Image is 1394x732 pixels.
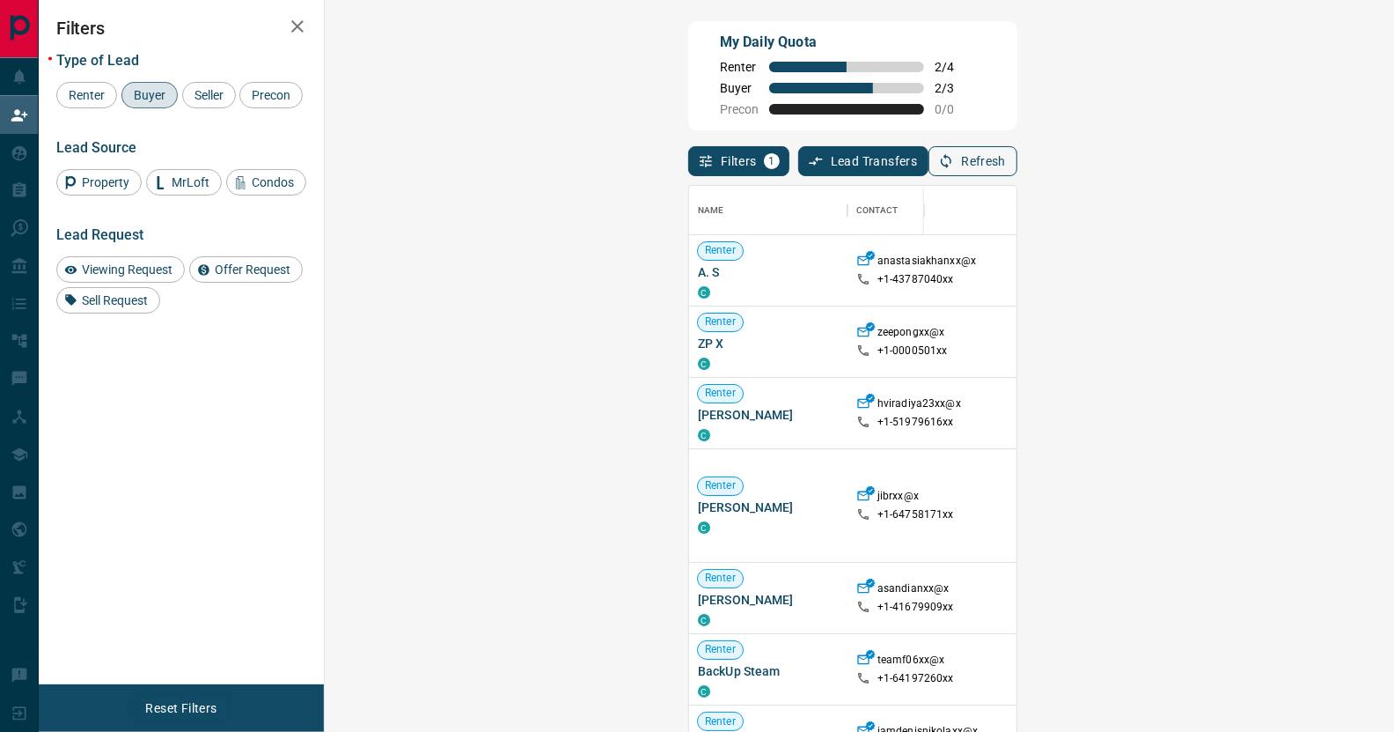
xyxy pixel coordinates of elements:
[698,571,743,586] span: Renter
[720,60,759,74] span: Renter
[62,88,111,102] span: Renter
[928,146,1017,176] button: Refresh
[877,254,976,272] p: anastasiakhanxx@x
[76,175,136,189] span: Property
[847,186,988,235] div: Contact
[877,344,948,359] p: +1- 0000501xx
[56,256,185,283] div: Viewing Request
[246,88,297,102] span: Precon
[698,186,724,235] div: Name
[877,325,944,344] p: zeepongxx@x
[56,226,143,243] span: Lead Request
[56,82,117,108] div: Renter
[877,653,944,671] p: teamf06xx@x
[698,685,710,698] div: condos.ca
[689,186,847,235] div: Name
[698,286,710,299] div: condos.ca
[56,18,306,39] h2: Filters
[56,287,160,314] div: Sell Request
[698,335,839,352] span: ZP X
[877,507,954,522] p: +1- 64758171xx
[688,146,789,176] button: Filters1
[877,272,954,287] p: +1- 43787040xx
[935,60,973,74] span: 2 / 4
[698,642,743,657] span: Renter
[56,169,142,196] div: Property
[698,263,839,281] span: A. S
[182,82,236,108] div: Seller
[165,175,216,189] span: MrLoft
[128,88,172,102] span: Buyer
[698,243,743,258] span: Renter
[720,32,973,53] p: My Daily Quota
[226,169,306,196] div: Condos
[935,102,973,116] span: 0 / 0
[698,478,743,493] span: Renter
[76,293,154,307] span: Sell Request
[877,396,961,415] p: hviradiya23xx@x
[698,499,839,516] span: [PERSON_NAME]
[698,614,710,626] div: condos.ca
[189,256,303,283] div: Offer Request
[76,262,179,277] span: Viewing Request
[877,415,954,430] p: +1- 51979616xx
[720,81,759,95] span: Buyer
[877,671,954,686] p: +1- 64197260xx
[798,146,929,176] button: Lead Transfers
[246,175,300,189] span: Condos
[877,489,919,507] p: jibrxx@x
[935,81,973,95] span: 2 / 3
[698,429,710,441] div: condos.ca
[698,406,839,424] span: [PERSON_NAME]
[121,82,178,108] div: Buyer
[239,82,303,108] div: Precon
[856,186,899,235] div: Contact
[56,139,136,156] span: Lead Source
[698,714,743,729] span: Renter
[698,314,743,329] span: Renter
[766,155,778,167] span: 1
[698,591,839,609] span: [PERSON_NAME]
[720,102,759,116] span: Precon
[188,88,230,102] span: Seller
[698,386,743,401] span: Renter
[209,262,297,277] span: Offer Request
[698,521,710,534] div: condos.ca
[877,581,950,600] p: asandianxx@x
[146,169,222,196] div: MrLoft
[56,52,139,69] span: Type of Lead
[698,662,839,680] span: BackUp Steam
[134,693,228,723] button: Reset Filters
[698,358,710,370] div: condos.ca
[877,600,954,615] p: +1- 41679909xx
